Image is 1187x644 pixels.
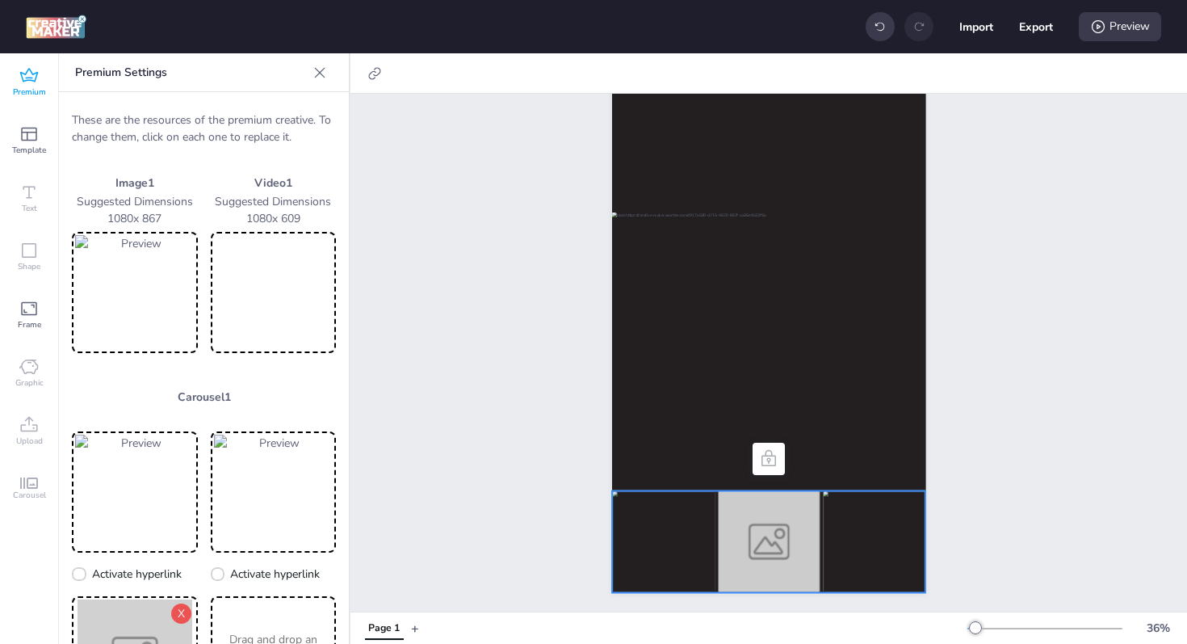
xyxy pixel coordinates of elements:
[211,175,337,192] p: Video 1
[92,566,182,583] span: Activate hyperlink
[16,435,43,448] span: Upload
[959,10,993,44] button: Import
[75,235,195,350] img: Preview
[18,260,40,273] span: Shape
[214,435,333,549] img: Preview
[18,318,41,331] span: Frame
[357,614,411,642] div: Tabs
[22,202,37,215] span: Text
[171,604,191,624] button: X
[26,15,86,39] img: logo Creative Maker
[12,144,46,157] span: Template
[72,112,336,145] p: These are the resources of the premium creative. To change them, click on each one to replace it.
[72,210,198,227] p: 1080 x 867
[230,566,320,583] span: Activate hyperlink
[1139,620,1177,637] div: 36 %
[15,377,44,389] span: Graphic
[368,621,400,636] div: Page 1
[1079,12,1161,41] div: Preview
[13,489,46,502] span: Carousel
[211,193,337,210] p: Suggested Dimensions
[211,210,337,227] p: 1080 x 609
[1019,10,1053,44] button: Export
[75,53,307,92] p: Premium Settings
[72,389,336,406] p: Carousel 1
[411,614,419,642] button: +
[13,86,46,99] span: Premium
[75,435,195,549] img: Preview
[72,175,198,192] p: Image 1
[72,193,198,210] p: Suggested Dimensions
